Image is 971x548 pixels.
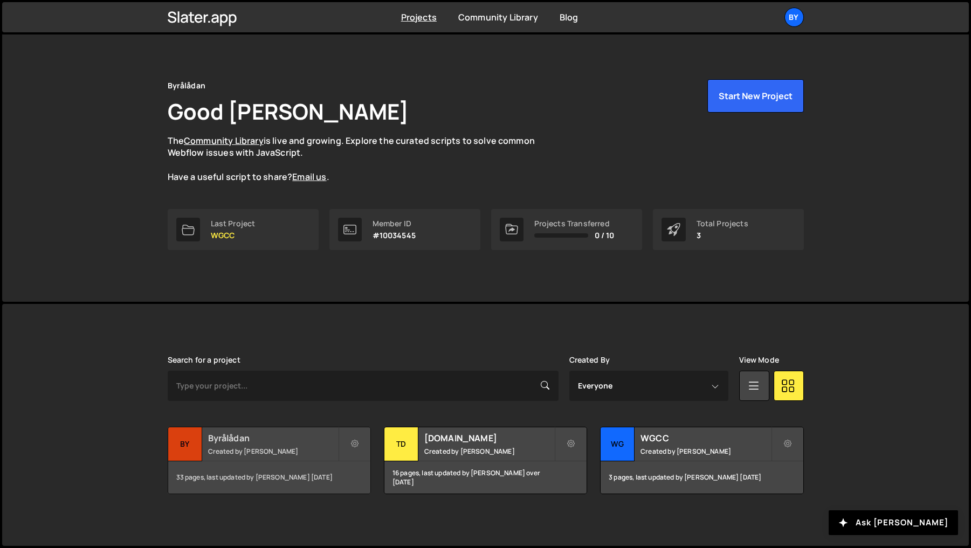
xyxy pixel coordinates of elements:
input: Type your project... [168,371,559,401]
a: WG WGCC Created by [PERSON_NAME] 3 pages, last updated by [PERSON_NAME] [DATE] [600,427,803,494]
p: The is live and growing. Explore the curated scripts to solve common Webflow issues with JavaScri... [168,135,556,183]
a: By Byrålådan Created by [PERSON_NAME] 33 pages, last updated by [PERSON_NAME] [DATE] [168,427,371,494]
small: Created by [PERSON_NAME] [641,447,770,456]
a: Community Library [184,135,264,147]
a: Projects [401,11,437,23]
small: Created by [PERSON_NAME] [208,447,338,456]
a: Email us [292,171,326,183]
button: Start New Project [707,79,804,113]
a: Last Project WGCC [168,209,319,250]
label: Search for a project [168,356,240,364]
p: 3 [697,231,748,240]
p: #10034545 [373,231,416,240]
div: Projects Transferred [534,219,615,228]
a: Td [DOMAIN_NAME] Created by [PERSON_NAME] 16 pages, last updated by [PERSON_NAME] over [DATE] [384,427,587,494]
small: Created by [PERSON_NAME] [424,447,554,456]
div: 3 pages, last updated by [PERSON_NAME] [DATE] [601,461,803,494]
label: View Mode [739,356,779,364]
a: Community Library [458,11,538,23]
div: Byrålådan [168,79,205,92]
a: By [784,8,804,27]
h2: WGCC [641,432,770,444]
p: WGCC [211,231,256,240]
h1: Good [PERSON_NAME] [168,96,409,126]
div: Member ID [373,219,416,228]
label: Created By [569,356,610,364]
div: By [168,427,202,461]
h2: [DOMAIN_NAME] [424,432,554,444]
a: Blog [560,11,579,23]
div: Last Project [211,219,256,228]
button: Ask [PERSON_NAME] [829,510,958,535]
div: 33 pages, last updated by [PERSON_NAME] [DATE] [168,461,370,494]
span: 0 / 10 [595,231,615,240]
h2: Byrålådan [208,432,338,444]
div: 16 pages, last updated by [PERSON_NAME] over [DATE] [384,461,587,494]
div: WG [601,427,635,461]
div: Total Projects [697,219,748,228]
div: Td [384,427,418,461]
